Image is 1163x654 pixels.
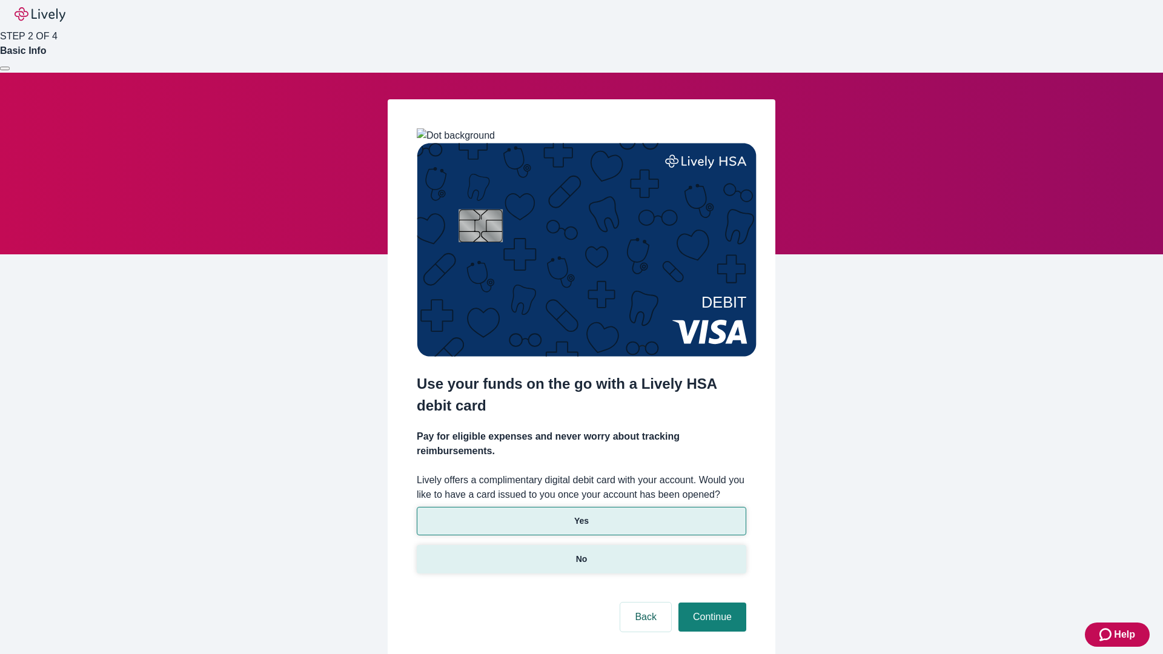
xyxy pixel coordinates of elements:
[417,429,746,458] h4: Pay for eligible expenses and never worry about tracking reimbursements.
[576,553,588,566] p: No
[1099,627,1114,642] svg: Zendesk support icon
[574,515,589,527] p: Yes
[417,143,757,357] img: Debit card
[417,373,746,417] h2: Use your funds on the go with a Lively HSA debit card
[620,603,671,632] button: Back
[678,603,746,632] button: Continue
[1114,627,1135,642] span: Help
[417,507,746,535] button: Yes
[1085,623,1150,647] button: Zendesk support iconHelp
[417,128,495,143] img: Dot background
[15,7,65,22] img: Lively
[417,545,746,573] button: No
[417,473,746,502] label: Lively offers a complimentary digital debit card with your account. Would you like to have a card...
